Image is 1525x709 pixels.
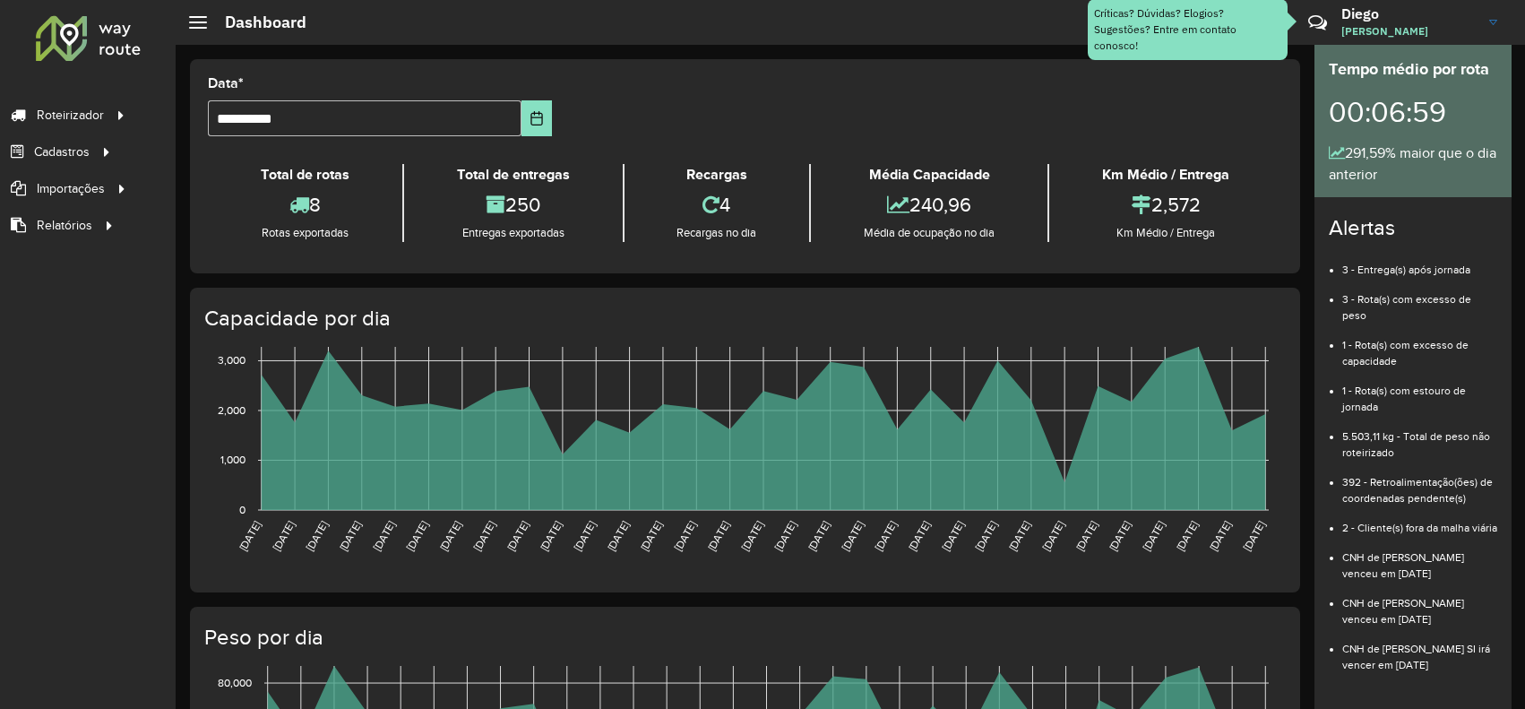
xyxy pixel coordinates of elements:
[806,519,831,553] text: [DATE]
[815,186,1043,224] div: 240,96
[672,519,698,553] text: [DATE]
[1241,519,1267,553] text: [DATE]
[1107,519,1133,553] text: [DATE]
[1141,519,1167,553] text: [DATE]
[815,224,1043,242] div: Média de ocupação no dia
[629,186,806,224] div: 4
[237,519,263,553] text: [DATE]
[1174,519,1200,553] text: [DATE]
[1342,324,1497,369] li: 1 - Rota(s) com excesso de capacidade
[218,404,246,416] text: 2,000
[973,519,999,553] text: [DATE]
[337,519,363,553] text: [DATE]
[471,519,497,553] text: [DATE]
[873,519,899,553] text: [DATE]
[34,143,90,161] span: Cadastros
[1342,461,1497,506] li: 392 - Retroalimentação(ões) de coordenadas pendente(s)
[1006,519,1032,553] text: [DATE]
[1341,5,1476,22] h3: Diego
[204,625,1282,651] h4: Peso por dia
[1329,143,1497,186] div: 291,59% maior que o dia anterior
[212,186,398,224] div: 8
[705,519,731,553] text: [DATE]
[504,519,530,553] text: [DATE]
[1329,215,1497,241] h4: Alertas
[207,13,306,32] h2: Dashboard
[1040,519,1066,553] text: [DATE]
[409,164,618,186] div: Total de entregas
[208,73,244,94] label: Data
[521,100,552,136] button: Choose Date
[1073,519,1099,553] text: [DATE]
[220,454,246,466] text: 1,000
[738,519,764,553] text: [DATE]
[1342,278,1497,324] li: 3 - Rota(s) com excesso de peso
[1342,506,1497,536] li: 2 - Cliente(s) fora da malha viária
[1342,627,1497,673] li: CNH de [PERSON_NAME] SI irá vencer em [DATE]
[1298,4,1337,42] a: Contato Rápido
[1054,186,1278,224] div: 2,572
[212,164,398,186] div: Total de rotas
[638,519,664,553] text: [DATE]
[940,519,966,553] text: [DATE]
[212,224,398,242] div: Rotas exportadas
[572,519,598,553] text: [DATE]
[1341,23,1476,39] span: [PERSON_NAME]
[37,216,92,235] span: Relatórios
[409,186,618,224] div: 250
[1342,536,1497,582] li: CNH de [PERSON_NAME] venceu em [DATE]
[404,519,430,553] text: [DATE]
[37,179,105,198] span: Importações
[437,519,463,553] text: [DATE]
[218,677,252,688] text: 80,000
[239,504,246,515] text: 0
[1329,57,1497,82] div: Tempo médio por rota
[629,224,806,242] div: Recargas no dia
[1342,582,1497,627] li: CNH de [PERSON_NAME] venceu em [DATE]
[304,519,330,553] text: [DATE]
[605,519,631,553] text: [DATE]
[1054,224,1278,242] div: Km Médio / Entrega
[218,355,246,367] text: 3,000
[1329,82,1497,143] div: 00:06:59
[409,224,618,242] div: Entregas exportadas
[840,519,866,553] text: [DATE]
[37,106,104,125] span: Roteirizador
[1054,164,1278,186] div: Km Médio / Entrega
[1342,369,1497,415] li: 1 - Rota(s) com estouro de jornada
[906,519,932,553] text: [DATE]
[815,164,1043,186] div: Média Capacidade
[1342,415,1497,461] li: 5.503,11 kg - Total de peso não roteirizado
[204,306,1282,332] h4: Capacidade por dia
[1342,248,1497,278] li: 3 - Entrega(s) após jornada
[629,164,806,186] div: Recargas
[371,519,397,553] text: [DATE]
[271,519,297,553] text: [DATE]
[1207,519,1233,553] text: [DATE]
[538,519,564,553] text: [DATE]
[772,519,798,553] text: [DATE]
